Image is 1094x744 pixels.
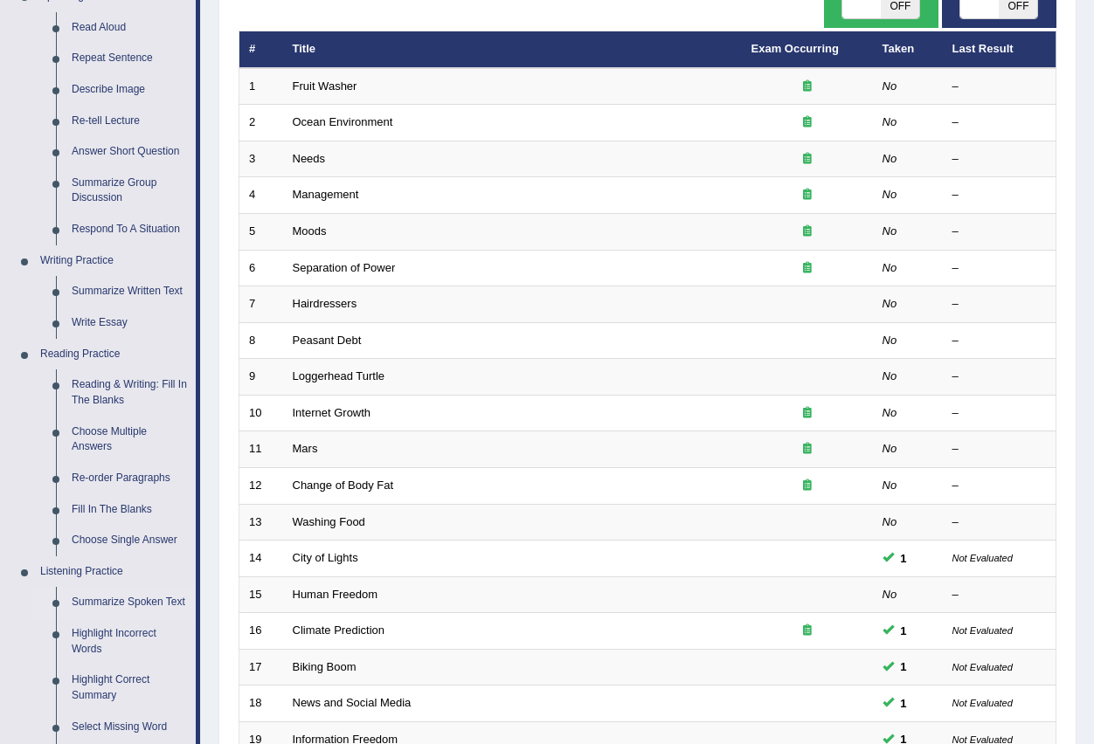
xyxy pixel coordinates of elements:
a: Highlight Correct Summary [64,665,196,711]
span: You can still take this question [894,549,914,568]
small: Not Evaluated [952,625,1013,636]
a: Summarize Written Text [64,276,196,307]
td: 3 [239,141,283,177]
a: Highlight Incorrect Words [64,618,196,665]
th: # [239,31,283,68]
a: Write Essay [64,307,196,339]
a: Management [293,188,359,201]
em: No [883,588,897,601]
td: 11 [239,431,283,468]
a: Select Missing Word [64,712,196,743]
a: Answer Short Question [64,136,196,168]
em: No [883,406,897,419]
a: Human Freedom [293,588,378,601]
a: Washing Food [293,515,365,528]
td: 5 [239,214,283,251]
em: No [883,369,897,382]
a: Reading & Writing: Fill In The Blanks [64,369,196,416]
div: Exam occurring question [751,623,863,639]
em: No [883,334,897,347]
td: 4 [239,177,283,214]
td: 6 [239,250,283,286]
a: Describe Image [64,74,196,106]
div: Exam occurring question [751,79,863,95]
div: – [952,114,1047,131]
div: – [952,369,1047,385]
small: Not Evaluated [952,698,1013,708]
a: Respond To A Situation [64,214,196,245]
a: Internet Growth [293,406,371,419]
th: Last Result [943,31,1056,68]
a: Moods [293,224,327,238]
em: No [883,224,897,238]
div: – [952,151,1047,168]
a: Writing Practice [32,245,196,277]
a: Reading Practice [32,339,196,370]
span: You can still take this question [894,658,914,676]
a: Fill In The Blanks [64,494,196,526]
td: 14 [239,541,283,577]
td: 2 [239,105,283,141]
a: Separation of Power [293,261,396,274]
div: Exam occurring question [751,224,863,240]
small: Not Evaluated [952,553,1013,563]
td: 7 [239,286,283,323]
div: Exam occurring question [751,114,863,131]
em: No [883,479,897,492]
a: Choose Single Answer [64,525,196,556]
a: Re-tell Lecture [64,106,196,137]
div: – [952,224,1047,240]
td: 10 [239,395,283,431]
a: News and Social Media [293,696,412,709]
td: 16 [239,613,283,650]
div: – [952,79,1047,95]
a: Loggerhead Turtle [293,369,385,382]
a: Biking Boom [293,660,357,673]
div: – [952,405,1047,422]
a: Climate Prediction [293,623,385,637]
div: – [952,514,1047,531]
a: Read Aloud [64,12,196,44]
a: Summarize Group Discussion [64,168,196,214]
div: – [952,260,1047,277]
em: No [883,297,897,310]
div: – [952,441,1047,458]
small: Not Evaluated [952,662,1013,672]
td: 12 [239,467,283,504]
a: Re-order Paragraphs [64,463,196,494]
a: Listening Practice [32,556,196,588]
td: 1 [239,68,283,105]
td: 13 [239,504,283,541]
em: No [883,261,897,274]
a: City of Lights [293,551,358,564]
td: 8 [239,322,283,359]
td: 9 [239,359,283,396]
em: No [883,115,897,128]
div: Exam occurring question [751,187,863,203]
a: Change of Body Fat [293,479,394,492]
div: Exam occurring question [751,260,863,277]
a: Ocean Environment [293,115,393,128]
td: 15 [239,576,283,613]
div: – [952,333,1047,349]
em: No [883,515,897,528]
div: Exam occurring question [751,151,863,168]
div: – [952,187,1047,203]
div: – [952,296,1047,313]
a: Needs [293,152,326,165]
em: No [883,152,897,165]
a: Repeat Sentence [64,43,196,74]
div: – [952,587,1047,603]
th: Taken [873,31,943,68]
span: You can still take this question [894,622,914,640]
a: Peasant Debt [293,334,362,347]
a: Mars [293,442,318,455]
a: Exam Occurring [751,42,839,55]
span: You can still take this question [894,694,914,713]
div: – [952,478,1047,494]
a: Fruit Washer [293,79,357,93]
th: Title [283,31,742,68]
em: No [883,188,897,201]
td: 17 [239,649,283,685]
em: No [883,79,897,93]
